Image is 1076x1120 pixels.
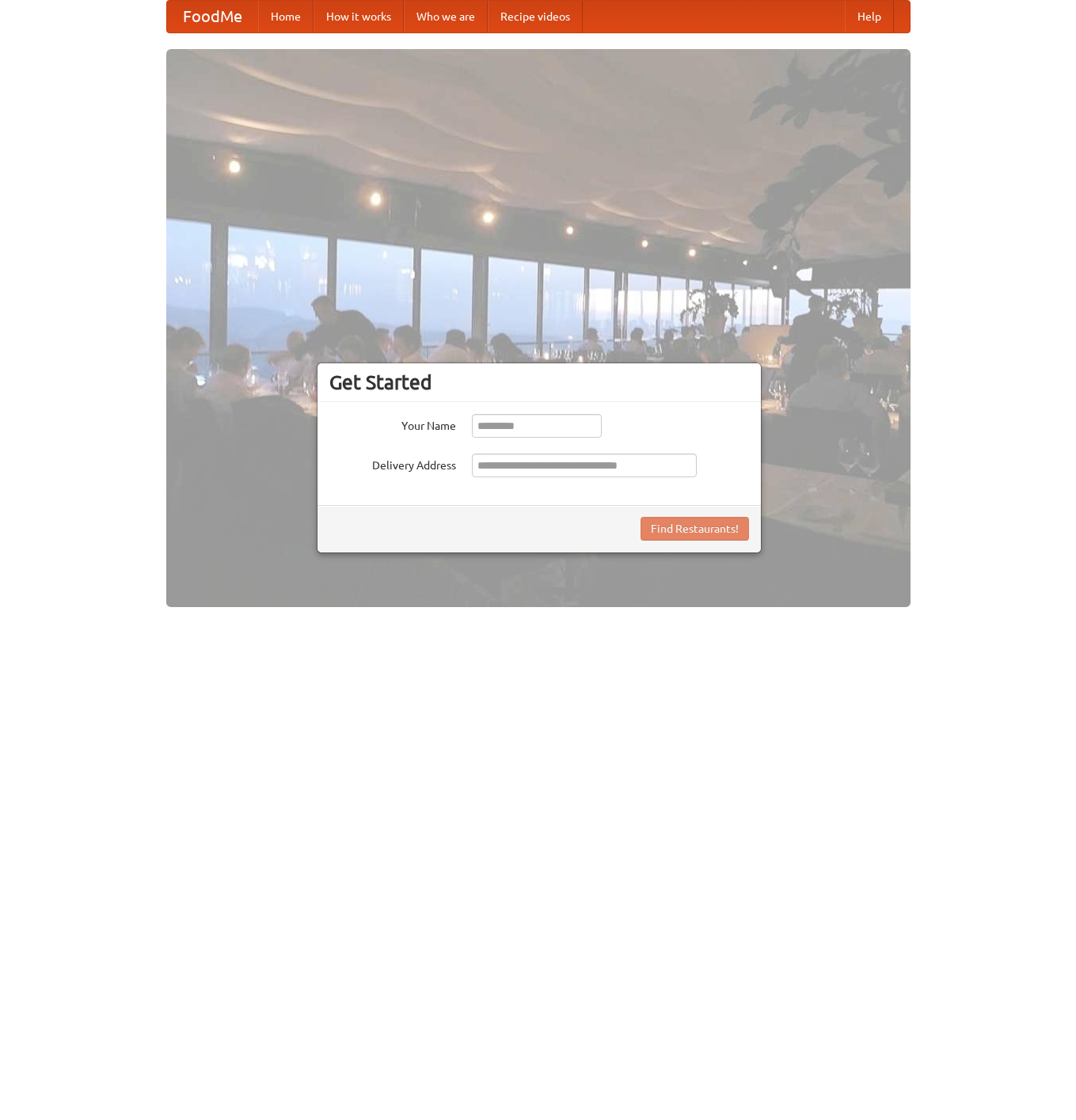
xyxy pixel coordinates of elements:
[258,1,314,32] a: Home
[404,1,488,32] a: Who we are
[329,414,456,434] label: Your Name
[329,370,749,394] h3: Get Started
[845,1,894,32] a: Help
[329,454,456,473] label: Delivery Address
[641,517,749,541] button: Find Restaurants!
[314,1,404,32] a: How it works
[488,1,583,32] a: Recipe videos
[167,1,258,32] a: FoodMe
